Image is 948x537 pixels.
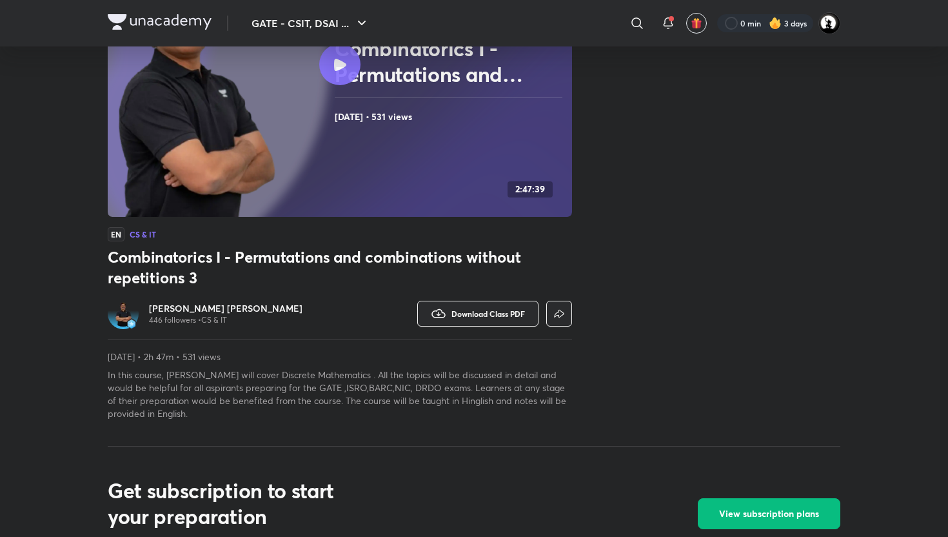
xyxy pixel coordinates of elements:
[149,315,302,325] p: 446 followers • CS & IT
[149,302,302,315] a: [PERSON_NAME] [PERSON_NAME]
[515,184,545,195] h4: 2:47:39
[130,230,156,238] h4: CS & IT
[691,17,702,29] img: avatar
[108,298,139,329] a: Avatarbadge
[719,507,819,520] span: View subscription plans
[108,247,572,288] h3: Combinatorics I - Permutations and combinations without repetitions 3
[108,14,212,30] img: Company Logo
[108,14,212,33] a: Company Logo
[818,12,840,34] img: AMAN SHARMA
[108,227,124,241] span: EN
[698,498,840,529] button: View subscription plans
[110,301,136,327] img: Avatar
[686,13,707,34] button: avatar
[127,319,136,329] img: badge
[769,17,782,30] img: streak
[335,35,567,87] h2: Combinatorics I - Permutations and combinations without repetitions 3
[417,301,538,327] button: Download Class PDF
[108,350,572,363] p: [DATE] • 2h 47m • 531 views
[108,369,572,420] p: In this course, [PERSON_NAME] will cover Discrete Mathematics . All the topics will be discussed ...
[451,309,525,319] span: Download Class PDF
[244,10,377,36] button: GATE - CSIT, DSAI ...
[335,108,567,125] h4: [DATE] • 531 views
[108,478,372,529] h2: Get subscription to start your preparation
